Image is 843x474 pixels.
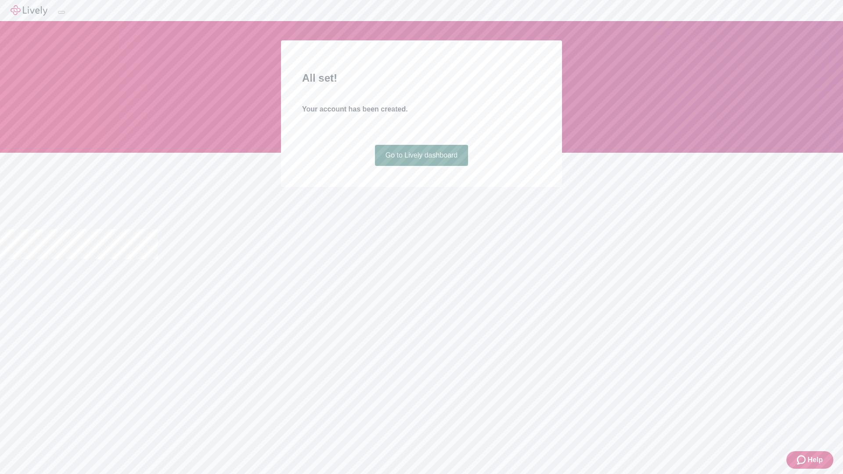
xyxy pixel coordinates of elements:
[807,455,823,465] span: Help
[797,455,807,465] svg: Zendesk support icon
[11,5,47,16] img: Lively
[302,104,541,115] h4: Your account has been created.
[786,451,833,469] button: Zendesk support iconHelp
[375,145,468,166] a: Go to Lively dashboard
[58,11,65,14] button: Log out
[302,70,541,86] h2: All set!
